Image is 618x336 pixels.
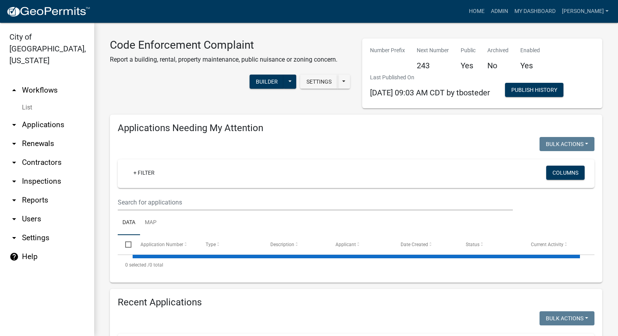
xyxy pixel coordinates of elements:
[198,235,263,254] datatable-header-cell: Type
[9,86,19,95] i: arrow_drop_up
[270,242,294,247] span: Description
[9,158,19,167] i: arrow_drop_down
[118,297,594,308] h4: Recent Applications
[300,75,338,89] button: Settings
[520,46,540,55] p: Enabled
[9,120,19,130] i: arrow_drop_down
[118,235,133,254] datatable-header-cell: Select
[458,235,523,254] datatable-header-cell: Status
[140,210,161,236] a: Map
[9,195,19,205] i: arrow_drop_down
[461,46,476,55] p: Public
[511,4,559,19] a: My Dashboard
[263,235,328,254] datatable-header-cell: Description
[206,242,216,247] span: Type
[466,242,479,247] span: Status
[125,262,149,268] span: 0 selected /
[417,61,449,70] h5: 243
[546,166,585,180] button: Columns
[466,4,488,19] a: Home
[118,210,140,236] a: Data
[523,235,589,254] datatable-header-cell: Current Activity
[110,55,337,64] p: Report a building, rental, property maintenance, public nuisance or zoning concern.
[335,242,356,247] span: Applicant
[127,166,161,180] a: + Filter
[520,61,540,70] h5: Yes
[505,88,563,94] wm-modal-confirm: Workflow Publish History
[9,177,19,186] i: arrow_drop_down
[118,255,594,275] div: 0 total
[417,46,449,55] p: Next Number
[140,242,183,247] span: Application Number
[531,242,563,247] span: Current Activity
[487,46,509,55] p: Archived
[461,61,476,70] h5: Yes
[250,75,284,89] button: Builder
[370,73,490,82] p: Last Published On
[401,242,428,247] span: Date Created
[370,46,405,55] p: Number Prefix
[505,83,563,97] button: Publish History
[559,4,612,19] a: [PERSON_NAME]
[9,233,19,243] i: arrow_drop_down
[118,122,594,134] h4: Applications Needing My Attention
[393,235,458,254] datatable-header-cell: Date Created
[110,38,337,52] h3: Code Enforcement Complaint
[540,137,594,151] button: Bulk Actions
[488,4,511,19] a: Admin
[370,88,490,97] span: [DATE] 09:03 AM CDT by tbosteder
[487,61,509,70] h5: No
[133,235,198,254] datatable-header-cell: Application Number
[118,194,513,210] input: Search for applications
[9,139,19,148] i: arrow_drop_down
[9,252,19,261] i: help
[328,235,393,254] datatable-header-cell: Applicant
[540,311,594,325] button: Bulk Actions
[9,214,19,224] i: arrow_drop_down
